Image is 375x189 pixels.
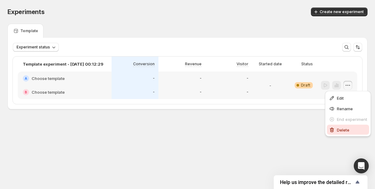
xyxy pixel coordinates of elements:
[237,62,248,67] p: Visitor
[320,9,364,14] span: Create new experiment
[153,76,155,81] p: -
[17,45,50,50] span: Experiment status
[269,82,271,88] p: -
[280,179,354,185] span: Help us improve the detailed report for A/B campaigns
[7,8,45,16] span: Experiments
[337,96,344,101] span: Edit
[133,62,155,67] p: Conversion
[23,61,103,67] p: Template experiment - [DATE] 00:12:29
[185,62,202,67] p: Revenue
[301,83,310,88] span: Draft
[200,90,202,95] p: -
[247,76,248,81] p: -
[280,178,361,186] button: Show survey - Help us improve the detailed report for A/B campaigns
[13,43,59,52] button: Experiment status
[327,114,369,124] button: End experiment
[32,75,65,82] h2: Choose template
[200,76,202,81] p: -
[337,106,353,111] span: Rename
[20,28,38,33] p: Template
[25,77,27,80] h2: A
[337,127,349,132] span: Delete
[25,90,27,94] h2: B
[337,117,367,122] span: End experiment
[327,93,369,103] button: Edit
[32,89,65,95] h2: Choose template
[259,62,282,67] p: Started date
[354,158,369,173] div: Open Intercom Messenger
[311,7,367,16] button: Create new experiment
[247,90,248,95] p: -
[153,90,155,95] p: -
[353,43,362,52] button: Sort the results
[327,103,369,113] button: Rename
[327,125,369,135] button: Delete
[301,62,313,67] p: Status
